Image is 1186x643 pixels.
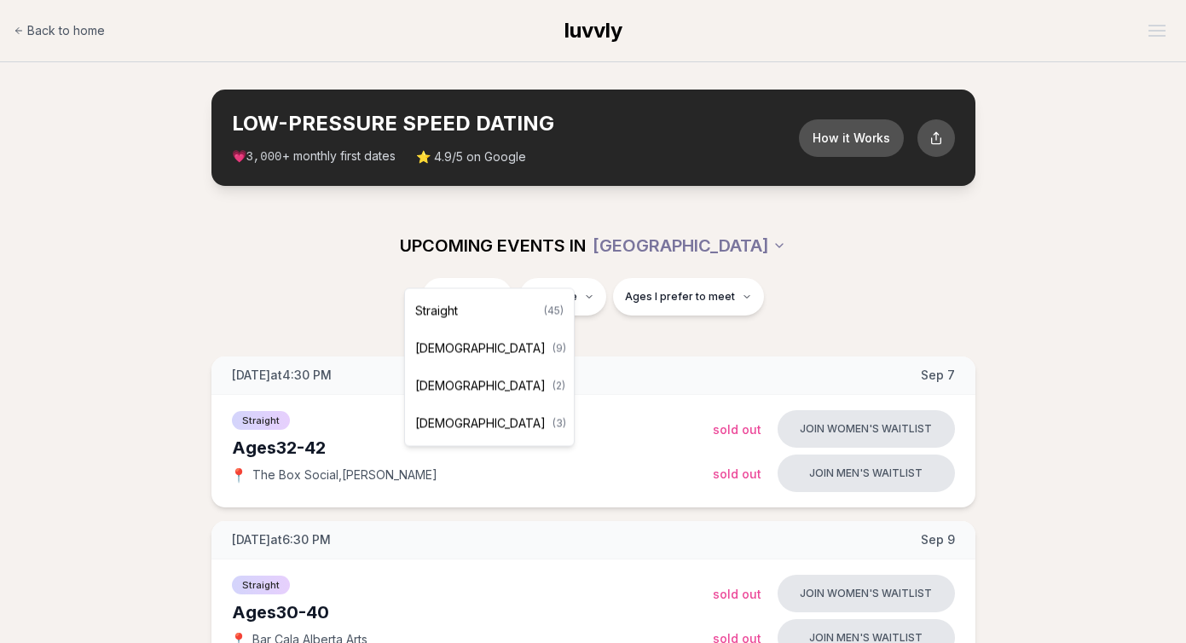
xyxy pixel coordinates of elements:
span: ( 2 ) [553,379,565,393]
span: [DEMOGRAPHIC_DATA] [415,415,546,432]
span: ( 3 ) [553,417,566,431]
span: [DEMOGRAPHIC_DATA] [415,340,546,357]
span: ( 45 ) [544,304,564,318]
span: Straight [415,303,458,320]
span: ( 9 ) [553,342,566,356]
span: [DEMOGRAPHIC_DATA] [415,378,546,395]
